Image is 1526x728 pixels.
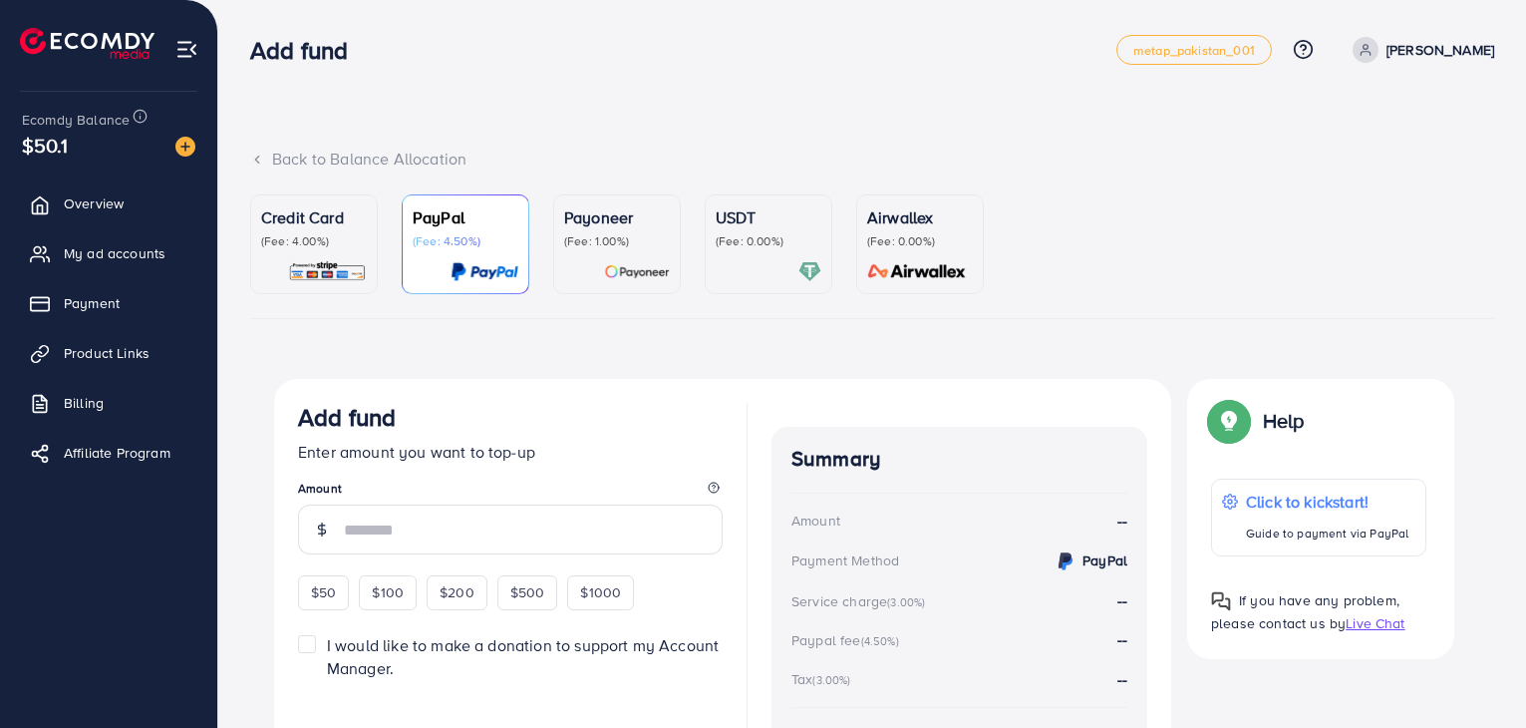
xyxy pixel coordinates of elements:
[1345,37,1494,63] a: [PERSON_NAME]
[15,233,202,273] a: My ad accounts
[261,233,367,249] p: (Fee: 4.00%)
[564,233,670,249] p: (Fee: 1.00%)
[15,383,202,423] a: Billing
[564,205,670,229] p: Payoneer
[250,36,364,65] h3: Add fund
[288,260,367,283] img: card
[791,550,899,570] div: Payment Method
[716,205,821,229] p: USDT
[1117,510,1127,533] strong: --
[15,283,202,323] a: Payment
[580,582,621,602] span: $1000
[1117,589,1127,611] strong: --
[64,243,165,263] span: My ad accounts
[791,630,905,650] div: Paypal fee
[1211,590,1399,633] span: If you have any problem, please contact us by
[791,511,840,531] div: Amount
[261,205,367,229] p: Credit Card
[1117,628,1127,650] strong: --
[298,440,723,464] p: Enter amount you want to top-up
[298,403,396,432] h3: Add fund
[867,233,973,249] p: (Fee: 0.00%)
[1386,38,1494,62] p: [PERSON_NAME]
[64,293,120,313] span: Payment
[22,110,130,130] span: Ecomdy Balance
[1082,550,1127,570] strong: PayPal
[311,582,336,602] span: $50
[440,582,474,602] span: $200
[413,233,518,249] p: (Fee: 4.50%)
[64,193,124,213] span: Overview
[1211,403,1247,439] img: Popup guide
[1346,613,1404,633] span: Live Chat
[791,591,931,611] div: Service charge
[15,183,202,223] a: Overview
[861,260,973,283] img: card
[451,260,518,283] img: card
[22,131,68,160] span: $50.1
[20,28,154,59] img: logo
[510,582,545,602] span: $500
[1117,668,1127,690] strong: --
[716,233,821,249] p: (Fee: 0.00%)
[298,480,723,505] legend: Amount
[327,634,719,679] span: I would like to make a donation to support my Account Manager.
[1116,35,1272,65] a: metap_pakistan_001
[812,672,850,688] small: (3.00%)
[1054,549,1077,573] img: credit
[1246,522,1408,546] p: Guide to payment via PayPal
[1211,591,1231,611] img: Popup guide
[791,669,857,689] div: Tax
[861,633,899,649] small: (4.50%)
[791,447,1127,472] h4: Summary
[250,148,1494,171] div: Back to Balance Allocation
[887,594,925,610] small: (3.00%)
[1263,409,1305,433] p: Help
[64,393,104,413] span: Billing
[1133,44,1255,57] span: metap_pakistan_001
[798,260,821,283] img: card
[372,582,404,602] span: $100
[1246,490,1408,514] p: Click to kickstart!
[867,205,973,229] p: Airwallex
[15,433,202,473] a: Affiliate Program
[604,260,670,283] img: card
[175,137,195,157] img: image
[64,443,170,463] span: Affiliate Program
[175,38,198,61] img: menu
[413,205,518,229] p: PayPal
[15,333,202,373] a: Product Links
[64,343,150,363] span: Product Links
